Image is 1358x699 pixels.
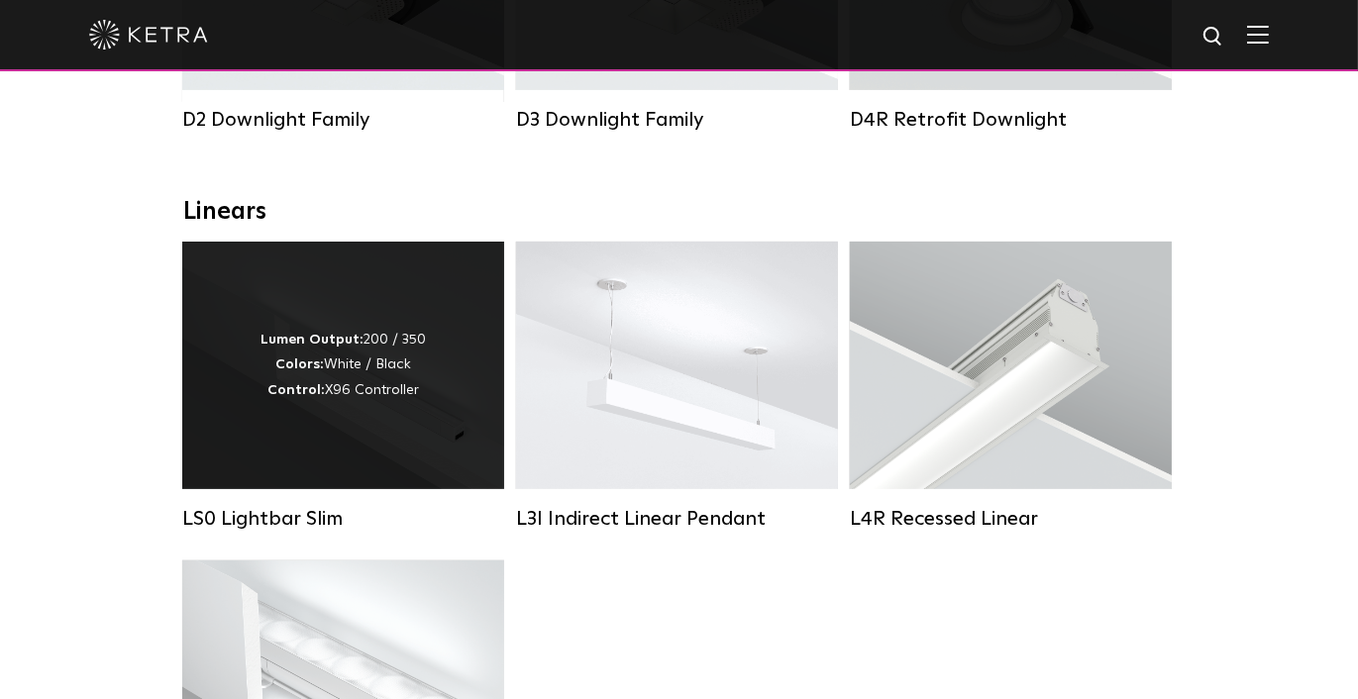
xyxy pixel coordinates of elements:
a: L3I Indirect Linear Pendant Lumen Output:400 / 600 / 800 / 1000Housing Colors:White / BlackContro... [516,242,838,531]
a: L4R Recessed Linear Lumen Output:400 / 600 / 800 / 1000Colors:White / BlackControl:Lutron Clear C... [850,242,1172,531]
div: 200 / 350 White / Black X96 Controller [261,328,426,403]
a: LS0 Lightbar Slim Lumen Output:200 / 350Colors:White / BlackControl:X96 Controller [182,242,504,531]
strong: Colors: [275,357,324,371]
div: D3 Downlight Family [516,108,838,132]
img: search icon [1201,25,1226,50]
div: D2 Downlight Family [182,108,504,132]
div: LS0 Lightbar Slim [182,507,504,531]
div: L3I Indirect Linear Pendant [516,507,838,531]
img: Hamburger%20Nav.svg [1247,25,1269,44]
div: D4R Retrofit Downlight [850,108,1172,132]
strong: Control: [267,383,325,397]
div: Linears [184,198,1175,227]
strong: Lumen Output: [261,333,364,347]
img: ketra-logo-2019-white [89,20,208,50]
div: L4R Recessed Linear [850,507,1172,531]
